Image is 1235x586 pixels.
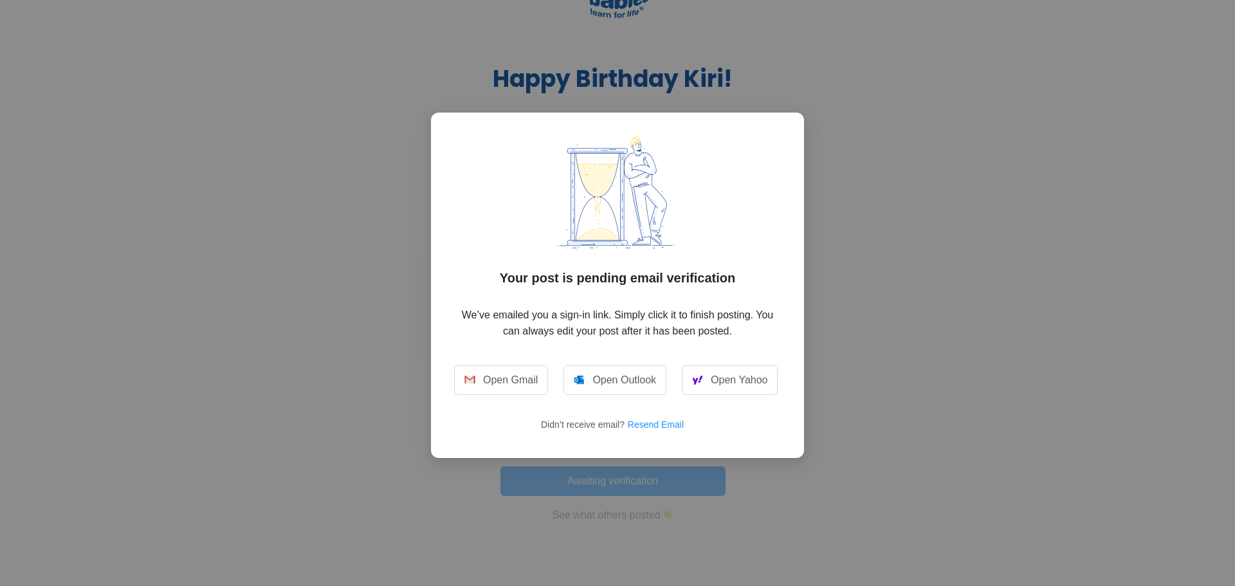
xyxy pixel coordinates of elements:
[454,307,781,339] p: We’ve emailed you a sign-in link. Simply click it to finish posting. You can always edit your pos...
[692,372,703,388] img: Greeted
[454,365,548,395] a: Open Gmail
[627,414,694,435] button: Resend Email
[454,414,781,435] p: Didn’t receive email?
[454,269,781,287] h2: Your post is pending email verification
[574,375,585,385] img: Greeted
[464,376,475,384] img: Greeted
[521,136,714,249] img: Greeted
[682,365,778,395] a: Open Yahoo
[563,365,666,395] a: Open Outlook
[302,1,318,15] img: 🎉
[285,1,302,15] img: 🎂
